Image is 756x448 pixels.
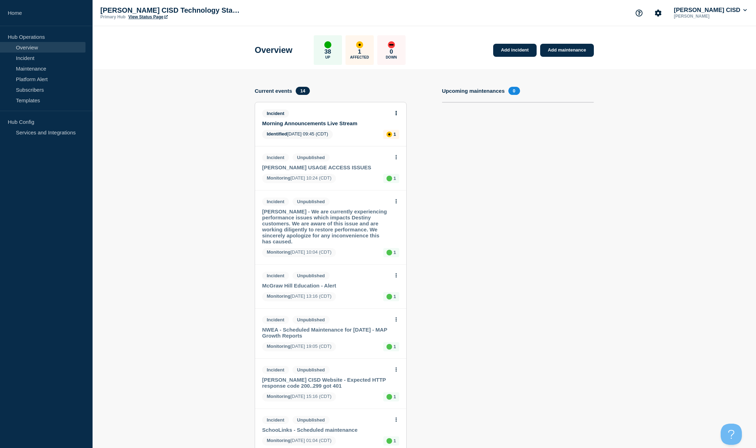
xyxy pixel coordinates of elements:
[262,272,289,280] span: Incident
[255,88,292,94] h4: Current events
[508,87,520,95] span: 0
[293,416,330,424] span: Unpublished
[390,48,393,55] p: 0
[721,424,742,445] iframe: Help Scout Beacon - Open
[386,176,392,181] div: up
[356,41,363,48] div: affected
[293,198,330,206] span: Unpublished
[267,344,290,349] span: Monitoring
[262,416,289,424] span: Incident
[267,175,290,181] span: Monitoring
[262,427,390,433] a: SchooLinks - Scheduled maintenance
[386,250,392,255] div: up
[262,208,390,244] a: [PERSON_NAME] - We are currently experiencing performance issues which impacts Destiny customers....
[100,6,242,14] p: [PERSON_NAME] CISD Technology Status
[262,342,336,351] span: [DATE] 19:05 (CDT)
[100,14,125,19] p: Primary Hub
[262,292,336,301] span: [DATE] 13:16 (CDT)
[293,153,330,162] span: Unpublished
[128,14,167,19] a: View Status Page
[673,14,746,19] p: [PERSON_NAME]
[386,394,392,400] div: up
[388,41,395,48] div: down
[262,164,390,170] a: [PERSON_NAME] USAGE ACCESS ISSUES
[386,55,397,59] p: Down
[394,394,396,399] p: 1
[267,293,290,299] span: Monitoring
[262,130,333,139] span: [DATE] 09:45 (CDT)
[262,198,289,206] span: Incident
[673,7,748,14] button: [PERSON_NAME] CISD
[386,438,392,444] div: up
[267,131,287,137] span: Identified
[651,6,666,20] button: Account settings
[267,438,290,443] span: Monitoring
[386,344,392,350] div: up
[262,248,336,257] span: [DATE] 10:04 (CDT)
[325,55,330,59] p: Up
[493,44,537,57] a: Add incident
[394,294,396,299] p: 1
[350,55,369,59] p: Affected
[262,153,289,162] span: Incident
[262,327,390,339] a: NWEA - Scheduled Maintenance for [DATE] - MAP Growth Reports
[262,366,289,374] span: Incident
[394,132,396,137] p: 1
[394,438,396,443] p: 1
[262,392,336,401] span: [DATE] 15:16 (CDT)
[324,41,331,48] div: up
[293,272,330,280] span: Unpublished
[262,109,289,117] span: Incident
[540,44,594,57] a: Add maintenance
[262,377,390,389] a: [PERSON_NAME] CISD Website - Expected HTTP response code 200..299 got 401
[394,344,396,349] p: 1
[394,176,396,181] p: 1
[632,6,646,20] button: Support
[296,87,310,95] span: 14
[262,120,390,126] a: Morning Announcements Live Stream
[442,88,505,94] h4: Upcoming maintenances
[262,316,289,324] span: Incident
[262,283,390,289] a: McGraw Hill Education - Alert
[267,249,290,255] span: Monitoring
[262,174,336,183] span: [DATE] 10:24 (CDT)
[262,436,336,446] span: [DATE] 01:04 (CDT)
[267,394,290,399] span: Monitoring
[394,250,396,255] p: 1
[293,316,330,324] span: Unpublished
[324,48,331,55] p: 38
[358,48,361,55] p: 1
[293,366,330,374] span: Unpublished
[386,294,392,299] div: up
[255,45,293,55] h1: Overview
[386,132,392,137] div: affected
